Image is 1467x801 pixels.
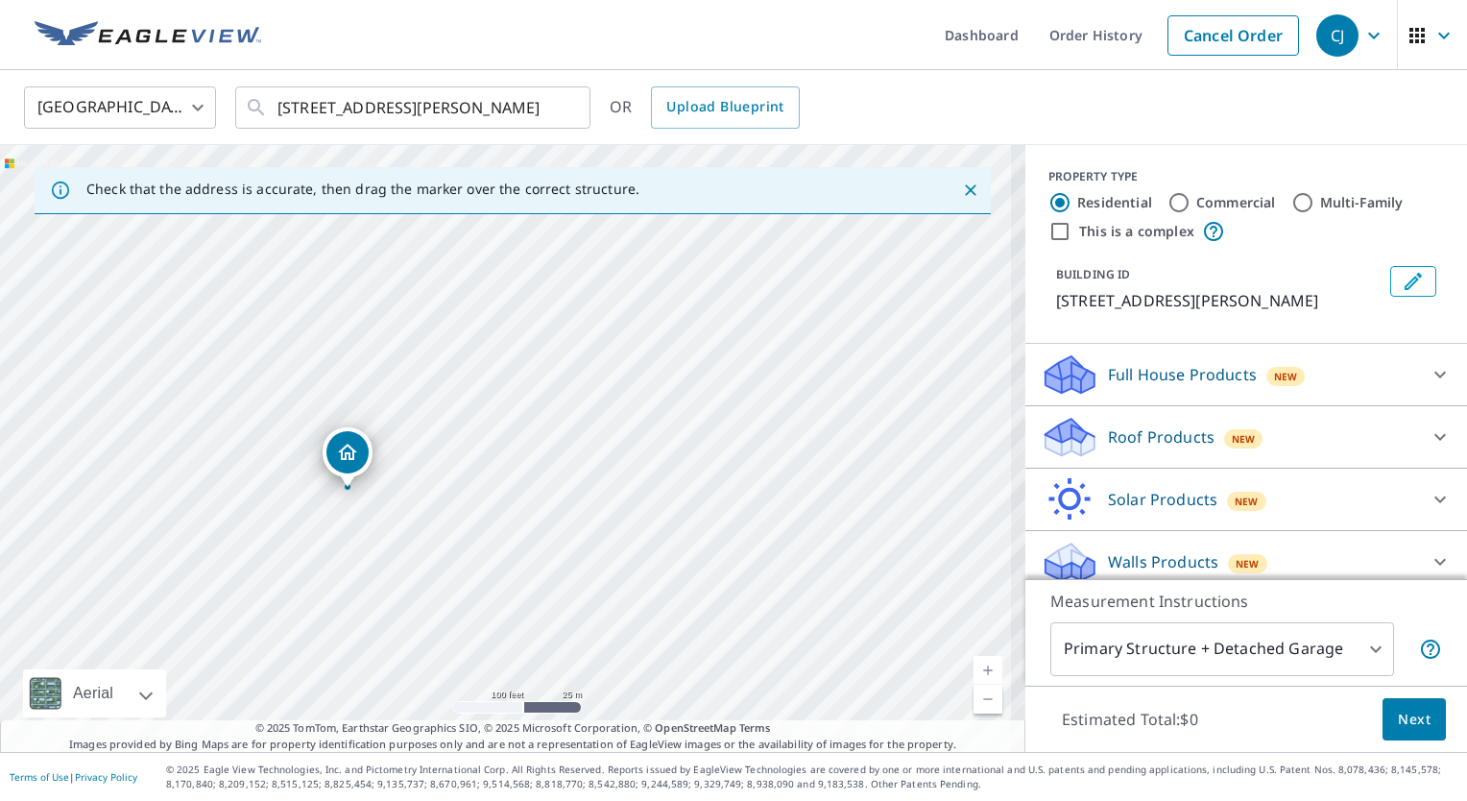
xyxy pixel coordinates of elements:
div: Dropped pin, building 1, Residential property, 465 Boone Rd SE Salem, OR 97306 [323,427,373,487]
p: Measurement Instructions [1050,590,1442,613]
div: Aerial [67,669,119,717]
a: Cancel Order [1167,15,1299,56]
p: [STREET_ADDRESS][PERSON_NAME] [1056,289,1383,312]
span: © 2025 TomTom, Earthstar Geographics SIO, © 2025 Microsoft Corporation, © [255,720,771,737]
input: Search by address or latitude-longitude [277,81,551,134]
a: Current Level 18, Zoom In [974,656,1002,685]
a: OpenStreetMap [655,720,735,735]
div: Solar ProductsNew [1041,476,1452,522]
p: Solar Products [1108,488,1217,511]
div: PROPERTY TYPE [1048,168,1444,185]
p: Roof Products [1108,425,1214,449]
a: Privacy Policy [75,770,137,784]
button: Close [958,178,983,203]
label: Multi-Family [1320,193,1404,212]
p: Estimated Total: $0 [1046,698,1214,740]
div: Primary Structure + Detached Garage [1050,622,1394,676]
p: Check that the address is accurate, then drag the marker over the correct structure. [86,181,639,198]
button: Edit building 1 [1390,266,1436,297]
span: New [1274,369,1298,384]
p: Walls Products [1108,550,1218,573]
div: Aerial [23,669,166,717]
a: Current Level 18, Zoom Out [974,685,1002,714]
p: Full House Products [1108,363,1257,386]
p: BUILDING ID [1056,266,1130,282]
span: New [1235,494,1259,509]
a: Terms [739,720,771,735]
label: Residential [1077,193,1152,212]
p: | [10,771,137,783]
a: Upload Blueprint [651,86,799,129]
div: Walls ProductsNew [1041,539,1452,585]
span: New [1232,431,1256,447]
button: Next [1383,698,1446,741]
label: Commercial [1196,193,1276,212]
div: Roof ProductsNew [1041,414,1452,460]
div: Full House ProductsNew [1041,352,1452,398]
label: This is a complex [1079,222,1194,241]
div: CJ [1316,14,1359,57]
span: Your report will include the primary structure and a detached garage if one exists. [1419,638,1442,661]
p: © 2025 Eagle View Technologies, Inc. and Pictometry International Corp. All Rights Reserved. Repo... [166,763,1457,791]
a: Terms of Use [10,770,69,784]
span: Upload Blueprint [666,95,783,119]
div: OR [610,86,800,129]
img: EV Logo [35,21,261,50]
span: Next [1398,708,1431,732]
span: New [1236,556,1260,571]
div: [GEOGRAPHIC_DATA] [24,81,216,134]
